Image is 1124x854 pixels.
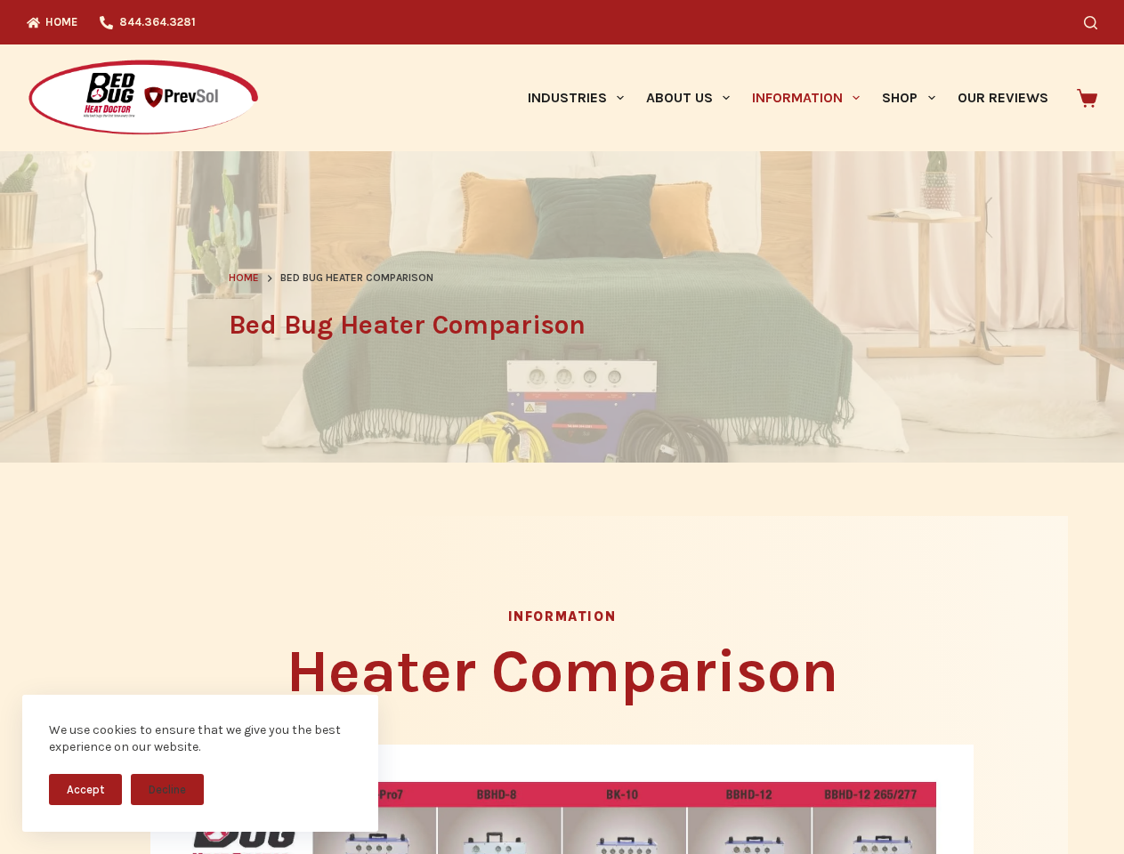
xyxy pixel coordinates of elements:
[27,59,260,138] img: Prevsol/Bed Bug Heat Doctor
[229,271,259,284] span: Home
[946,44,1059,151] a: Our Reviews
[516,44,635,151] a: Industries
[131,774,204,805] button: Decline
[49,774,122,805] button: Accept
[280,270,433,287] span: Bed Bug Heater Comparison
[150,610,974,624] h5: Information
[741,44,871,151] a: Information
[150,641,974,702] h2: Heater Comparison
[635,44,740,151] a: About Us
[1084,16,1097,29] button: Search
[229,270,259,287] a: Home
[229,305,896,345] h1: Bed Bug Heater Comparison
[49,721,352,756] div: We use cookies to ensure that we give you the best experience on our website.
[14,7,68,60] button: Open LiveChat chat widget
[871,44,946,151] a: Shop
[516,44,1059,151] nav: Primary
